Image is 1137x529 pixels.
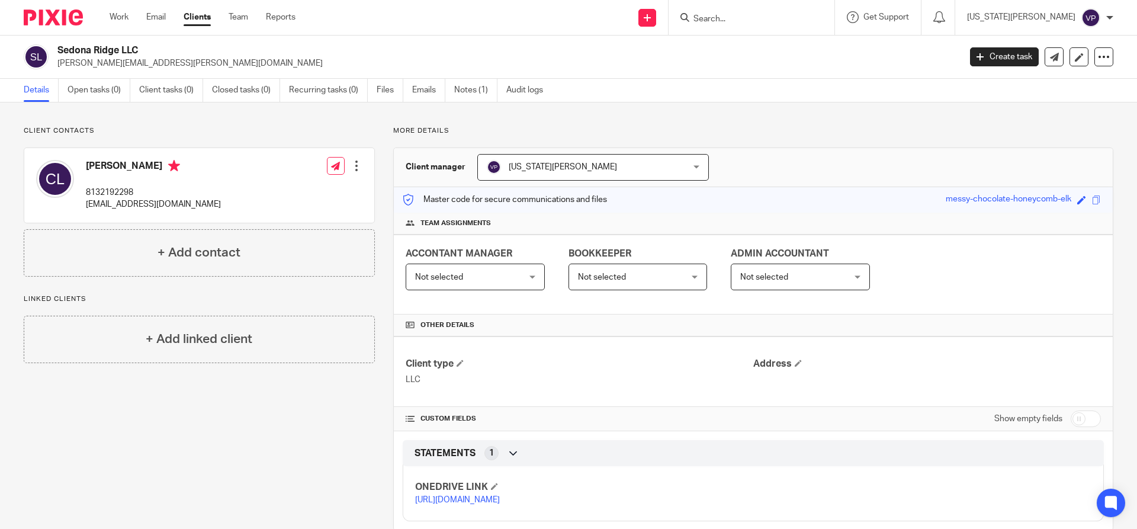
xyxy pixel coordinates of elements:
[24,44,49,69] img: svg%3E
[415,447,476,460] span: STATEMENTS
[863,13,909,21] span: Get Support
[406,358,753,370] h4: Client type
[568,249,631,258] span: BOOKKEEPER
[158,243,240,262] h4: + Add contact
[1081,8,1100,27] img: svg%3E
[406,161,465,173] h3: Client manager
[24,294,375,304] p: Linked clients
[184,11,211,23] a: Clients
[946,193,1071,207] div: messy-chocolate-honeycomb-elk
[393,126,1113,136] p: More details
[57,57,952,69] p: [PERSON_NAME][EMAIL_ADDRESS][PERSON_NAME][DOMAIN_NAME]
[487,160,501,174] img: svg%3E
[489,447,494,459] span: 1
[146,11,166,23] a: Email
[406,414,753,424] h4: CUSTOM FIELDS
[86,187,221,198] p: 8132192298
[692,14,799,25] input: Search
[36,160,74,198] img: svg%3E
[406,374,753,386] p: LLC
[412,79,445,102] a: Emails
[740,273,788,281] span: Not selected
[24,79,59,102] a: Details
[415,496,500,504] a: [URL][DOMAIN_NAME]
[168,160,180,172] i: Primary
[509,163,617,171] span: [US_STATE][PERSON_NAME]
[229,11,248,23] a: Team
[110,11,129,23] a: Work
[578,273,626,281] span: Not selected
[420,219,491,228] span: Team assignments
[86,160,221,175] h4: [PERSON_NAME]
[731,249,829,258] span: ADMIN ACCOUNTANT
[403,194,607,206] p: Master code for secure communications and files
[406,249,512,258] span: ACCONTANT MANAGER
[753,358,1101,370] h4: Address
[266,11,296,23] a: Reports
[970,47,1039,66] a: Create task
[68,79,130,102] a: Open tasks (0)
[377,79,403,102] a: Files
[139,79,203,102] a: Client tasks (0)
[454,79,497,102] a: Notes (1)
[415,481,753,493] h4: ONEDRIVE LINK
[289,79,368,102] a: Recurring tasks (0)
[86,198,221,210] p: [EMAIL_ADDRESS][DOMAIN_NAME]
[506,79,552,102] a: Audit logs
[212,79,280,102] a: Closed tasks (0)
[24,126,375,136] p: Client contacts
[994,413,1062,425] label: Show empty fields
[57,44,773,57] h2: Sedona Ridge LLC
[420,320,474,330] span: Other details
[24,9,83,25] img: Pixie
[967,11,1075,23] p: [US_STATE][PERSON_NAME]
[146,330,252,348] h4: + Add linked client
[415,273,463,281] span: Not selected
